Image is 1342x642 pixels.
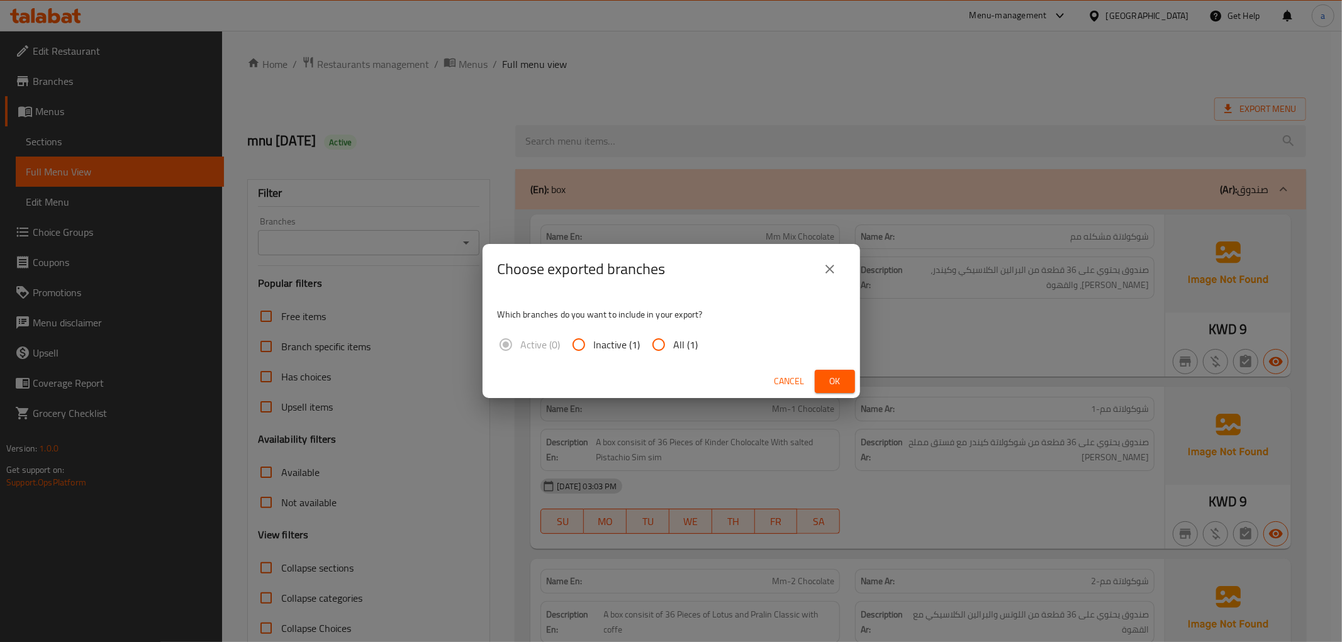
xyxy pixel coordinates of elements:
span: Ok [825,374,845,389]
span: All (1) [674,337,698,352]
button: close [815,254,845,284]
span: Active (0) [521,337,561,352]
span: Inactive (1) [594,337,640,352]
p: Which branches do you want to include in your export? [498,308,845,321]
span: Cancel [774,374,805,389]
h2: Choose exported branches [498,259,666,279]
button: Cancel [769,370,810,393]
button: Ok [815,370,855,393]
